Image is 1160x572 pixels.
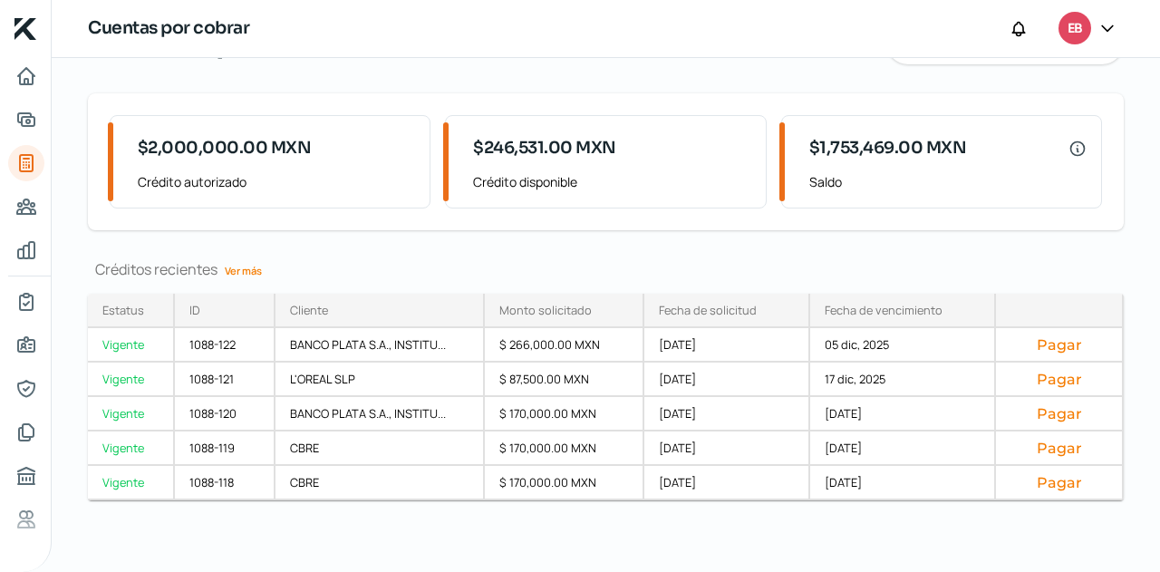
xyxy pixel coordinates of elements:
div: L'OREAL SLP [275,363,485,397]
div: $ 266,000.00 MXN [485,328,645,363]
button: Pagar [1010,404,1107,422]
div: Estatus [102,302,144,318]
button: Pagar [1010,335,1107,354]
div: 1088-121 [175,363,275,397]
span: Crédito disponible [473,170,750,193]
div: 05 dic, 2025 [810,328,996,363]
div: [DATE] [810,466,996,500]
div: [DATE] [810,431,996,466]
div: [DATE] [644,397,810,431]
div: $ 87,500.00 MXN [485,363,645,397]
a: Pago a proveedores [8,189,44,225]
button: Pagar [1010,370,1107,388]
div: BANCO PLATA S.A., INSTITU... [275,328,485,363]
div: ID [189,302,200,318]
a: Tus créditos [8,145,44,181]
div: 1088-120 [175,397,275,431]
div: [DATE] [644,328,810,363]
span: $2,000,000.00 MXN [138,136,312,160]
h1: Cuentas por cobrar [88,15,249,42]
div: [DATE] [644,466,810,500]
div: Fecha de vencimiento [825,302,942,318]
div: CBRE [275,466,485,500]
span: $246,531.00 MXN [473,136,616,160]
a: Inicio [8,58,44,94]
div: Monto solicitado [499,302,592,318]
a: Vigente [88,363,175,397]
a: Referencias [8,501,44,538]
a: Documentos [8,414,44,451]
button: Pagar [1010,473,1107,491]
div: BANCO PLATA S.A., INSTITU... [275,397,485,431]
div: 1088-119 [175,431,275,466]
span: EB [1068,18,1082,40]
div: $ 170,000.00 MXN [485,397,645,431]
div: [DATE] [644,363,810,397]
div: 17 dic, 2025 [810,363,996,397]
div: Créditos recientes [88,259,1124,279]
span: $1,753,469.00 MXN [809,136,967,160]
div: Cliente [290,302,328,318]
a: Ver más [217,257,269,285]
div: 1088-118 [175,466,275,500]
a: Buró de crédito [8,458,44,494]
a: Vigente [88,466,175,500]
a: Adelantar facturas [8,102,44,138]
a: Mis finanzas [8,232,44,268]
div: [DATE] [644,431,810,466]
a: Vigente [88,431,175,466]
a: Representantes [8,371,44,407]
span: Saldo [809,170,1087,193]
div: $ 170,000.00 MXN [485,466,645,500]
div: $ 170,000.00 MXN [485,431,645,466]
div: CBRE [275,431,485,466]
a: Vigente [88,328,175,363]
button: Pagar [1010,439,1107,457]
div: Fecha de solicitud [659,302,757,318]
a: Mi contrato [8,284,44,320]
div: [DATE] [810,397,996,431]
a: Información general [8,327,44,364]
span: Crédito autorizado [138,170,415,193]
div: 1088-122 [175,328,275,363]
a: Vigente [88,397,175,431]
